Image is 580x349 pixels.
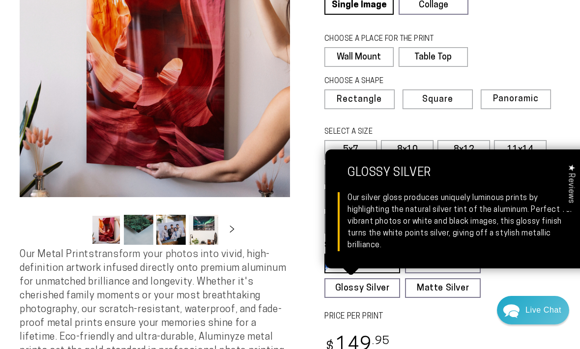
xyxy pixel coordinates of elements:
[324,311,560,322] label: PRICE PER PRINT
[399,47,468,67] label: Table Top
[91,215,121,245] button: Load image 1 in gallery view
[422,95,453,104] span: Square
[561,156,580,211] div: Click to open Judge.me floating reviews tab
[156,215,186,245] button: Load image 3 in gallery view
[525,296,561,324] div: Contact Us Directly
[348,167,576,192] strong: Glossy Silver
[497,296,569,324] div: Chat widget toggle
[324,140,377,160] label: 5x7
[324,34,459,45] legend: CHOOSE A PLACE FOR THE PRINT
[324,127,462,138] legend: SELECT A SIZE
[494,140,547,160] label: 11x14
[381,140,434,160] label: 8x10
[493,94,539,104] span: Panoramic
[221,219,243,241] button: Slide right
[324,254,400,273] a: Glossy White
[324,278,400,298] a: Glossy Silver
[67,219,88,241] button: Slide left
[437,140,490,160] label: 8x12
[324,240,462,251] legend: SELECT A FINISH
[405,278,481,298] a: Matte Silver
[324,189,377,209] label: 20x24
[337,95,382,104] span: Rectangle
[324,76,460,87] legend: CHOOSE A SHAPE
[324,165,377,184] label: 11x17
[324,47,394,67] label: Wall Mount
[124,215,153,245] button: Load image 2 in gallery view
[189,215,218,245] button: Load image 4 in gallery view
[372,336,390,347] sup: .95
[324,214,377,233] label: 24x36
[348,192,576,251] div: Our silver gloss produces uniquely luminous prints by highlighting the natural silver tint of the...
